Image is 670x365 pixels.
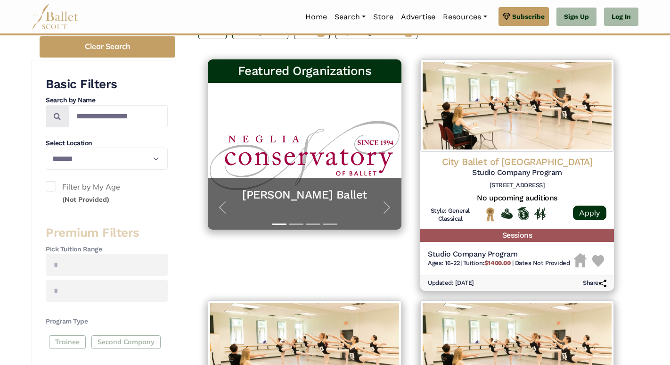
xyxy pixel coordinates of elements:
[428,207,473,223] h6: Style: General Classical
[583,279,606,287] h6: Share
[484,207,496,222] img: National
[498,7,549,26] a: Subscribe
[302,7,331,27] a: Home
[592,255,604,267] img: Heart
[574,253,587,267] img: Housing Unavailable
[46,225,168,241] h3: Premium Filters
[428,279,474,287] h6: Updated: [DATE]
[420,229,614,242] h5: Sessions
[503,11,510,22] img: gem.svg
[534,207,546,220] img: In Person
[556,8,596,26] a: Sign Up
[604,8,638,26] a: Log In
[46,96,168,105] h4: Search by Name
[420,59,614,152] img: Logo
[323,219,337,230] button: Slide 4
[46,139,168,148] h4: Select Location
[217,188,392,202] a: [PERSON_NAME] Ballet
[573,206,606,220] a: Apply
[428,168,606,178] h5: Studio Company Program
[62,195,109,204] small: (Not Provided)
[484,259,510,266] b: $1400.00
[517,207,529,220] img: Offers Scholarship
[428,249,570,259] h5: Studio Company Program
[463,259,512,266] span: Tuition:
[439,7,490,27] a: Resources
[272,219,286,230] button: Slide 1
[428,156,606,168] h4: City Ballet of [GEOGRAPHIC_DATA]
[215,63,394,79] h3: Featured Organizations
[369,7,397,27] a: Store
[512,11,545,22] span: Subscribe
[428,259,460,266] span: Ages: 16-22
[46,245,168,254] h4: Pick Tuition Range
[428,259,570,267] h6: | |
[331,7,369,27] a: Search
[46,317,168,326] h4: Program Type
[428,182,606,190] h6: [STREET_ADDRESS]
[306,219,320,230] button: Slide 3
[289,219,303,230] button: Slide 2
[40,36,175,58] button: Clear Search
[515,259,570,266] span: Dates Not Provided
[397,7,439,27] a: Advertise
[46,76,168,92] h3: Basic Filters
[428,193,606,203] h5: No upcoming auditions
[46,181,168,205] label: Filter by My Age
[501,208,513,219] img: Offers Financial Aid
[68,105,168,127] input: Search by names...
